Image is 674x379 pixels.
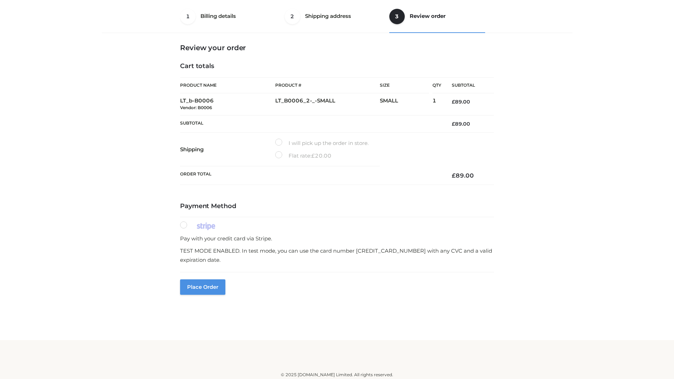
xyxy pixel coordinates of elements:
bdi: 89.00 [452,99,470,105]
span: £ [452,99,455,105]
button: Place order [180,279,225,295]
div: © 2025 [DOMAIN_NAME] Limited. All rights reserved. [104,371,570,378]
bdi: 89.00 [452,172,474,179]
h4: Cart totals [180,62,494,70]
span: £ [452,172,456,179]
th: Product Name [180,77,275,93]
th: Shipping [180,133,275,166]
p: TEST MODE ENABLED. In test mode, you can use the card number [CREDIT_CARD_NUMBER] with any CVC an... [180,246,494,264]
th: Qty [432,77,441,93]
span: £ [311,152,315,159]
td: 1 [432,93,441,115]
th: Size [380,78,429,93]
p: Pay with your credit card via Stripe. [180,234,494,243]
h3: Review your order [180,44,494,52]
bdi: 20.00 [311,152,331,159]
td: LT_b-B0006 [180,93,275,115]
th: Product # [275,77,380,93]
td: LT_B0006_2-_-SMALL [275,93,380,115]
th: Subtotal [441,78,494,93]
th: Order Total [180,166,441,185]
label: I will pick up the order in store. [275,139,369,148]
h4: Payment Method [180,202,494,210]
span: £ [452,121,455,127]
bdi: 89.00 [452,121,470,127]
label: Flat rate: [275,151,331,160]
td: SMALL [380,93,432,115]
small: Vendor: B0006 [180,105,212,110]
th: Subtotal [180,115,441,132]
